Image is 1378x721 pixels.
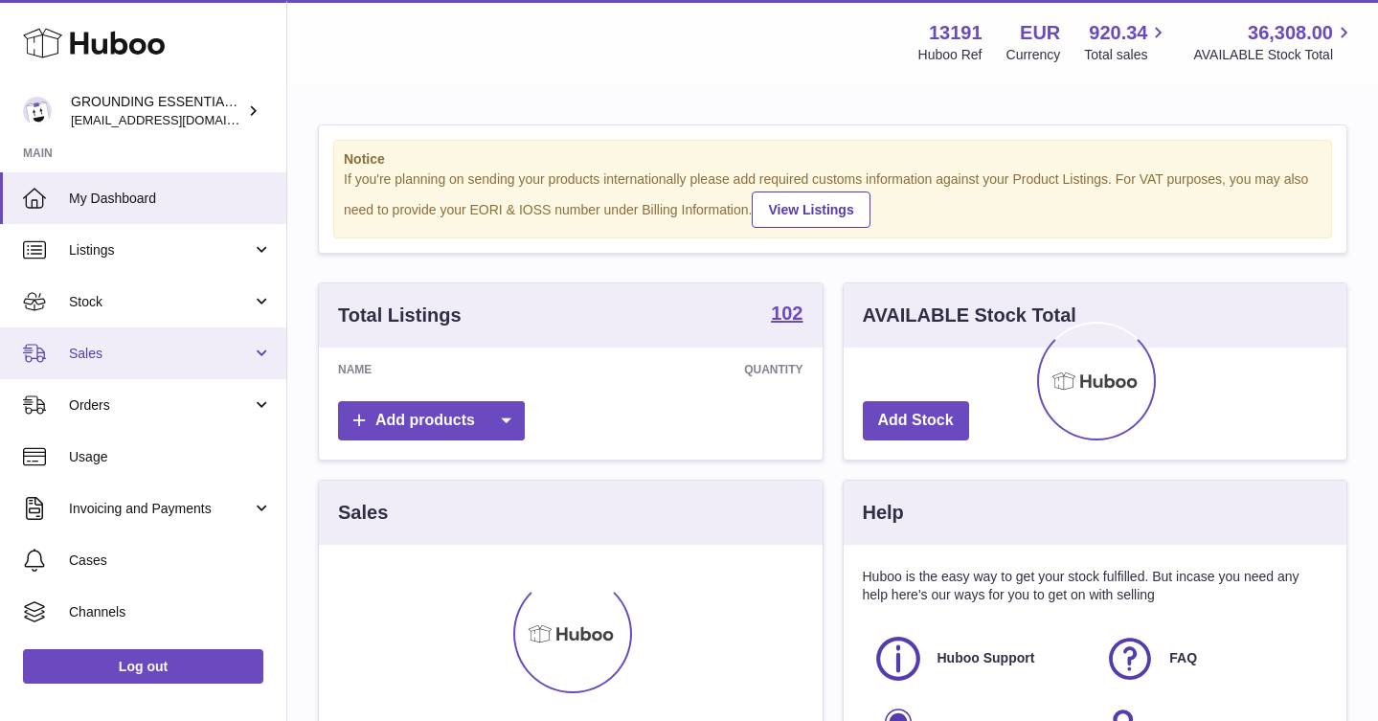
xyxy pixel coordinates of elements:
a: Huboo Support [872,633,1086,685]
span: Usage [69,448,272,466]
a: 102 [771,304,802,327]
a: FAQ [1104,633,1318,685]
span: Orders [69,396,252,415]
div: Huboo Ref [918,46,983,64]
span: My Dashboard [69,190,272,208]
div: GROUNDING ESSENTIALS INTERNATIONAL SLU [71,93,243,129]
strong: EUR [1020,20,1060,46]
a: 920.34 Total sales [1084,20,1169,64]
a: Log out [23,649,263,684]
th: Quantity [533,348,822,392]
span: Invoicing and Payments [69,500,252,518]
a: View Listings [752,192,870,228]
span: 36,308.00 [1248,20,1333,46]
h3: AVAILABLE Stock Total [863,303,1076,328]
div: Currency [1006,46,1061,64]
span: Sales [69,345,252,363]
span: 920.34 [1089,20,1147,46]
div: If you're planning on sending your products internationally please add required customs informati... [344,170,1322,228]
a: Add products [338,401,525,440]
th: Name [319,348,533,392]
span: [EMAIL_ADDRESS][DOMAIN_NAME] [71,112,282,127]
span: Listings [69,241,252,259]
strong: 13191 [929,20,983,46]
strong: 102 [771,304,802,323]
span: Cases [69,552,272,570]
strong: Notice [344,150,1322,169]
span: AVAILABLE Stock Total [1193,46,1355,64]
img: espenwkopperud@gmail.com [23,97,52,125]
a: 36,308.00 AVAILABLE Stock Total [1193,20,1355,64]
h3: Help [863,500,904,526]
h3: Sales [338,500,388,526]
p: Huboo is the easy way to get your stock fulfilled. But incase you need any help here's our ways f... [863,568,1328,604]
span: Huboo Support [937,649,1035,667]
a: Add Stock [863,401,969,440]
span: Stock [69,293,252,311]
h3: Total Listings [338,303,462,328]
span: FAQ [1169,649,1197,667]
span: Channels [69,603,272,621]
span: Total sales [1084,46,1169,64]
